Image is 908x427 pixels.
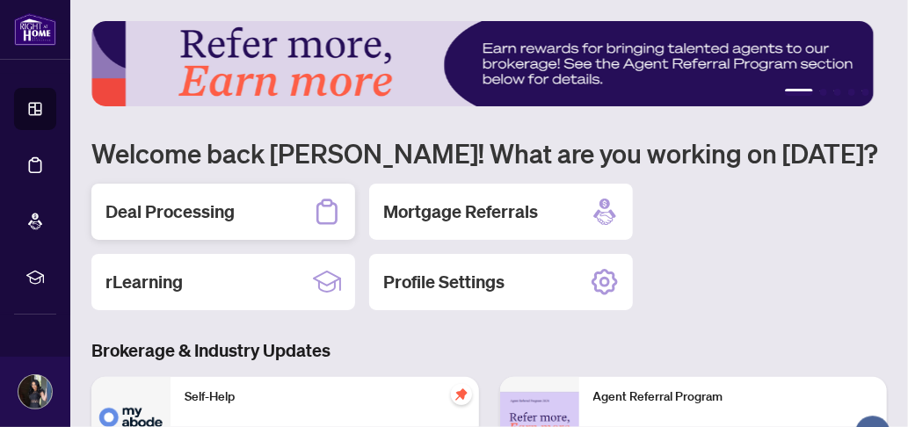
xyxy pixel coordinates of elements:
[185,387,465,407] p: Self-Help
[451,384,472,405] span: pushpin
[105,270,183,294] h2: rLearning
[593,387,874,407] p: Agent Referral Program
[862,89,869,96] button: 5
[105,199,235,224] h2: Deal Processing
[820,89,827,96] button: 2
[91,338,887,363] h3: Brokerage & Industry Updates
[848,89,855,96] button: 4
[14,13,56,46] img: logo
[785,89,813,96] button: 1
[91,21,874,106] img: Slide 0
[18,375,52,409] img: Profile Icon
[91,136,887,170] h1: Welcome back [PERSON_NAME]! What are you working on [DATE]?
[383,270,505,294] h2: Profile Settings
[383,199,538,224] h2: Mortgage Referrals
[846,365,899,418] button: Open asap
[834,89,841,96] button: 3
